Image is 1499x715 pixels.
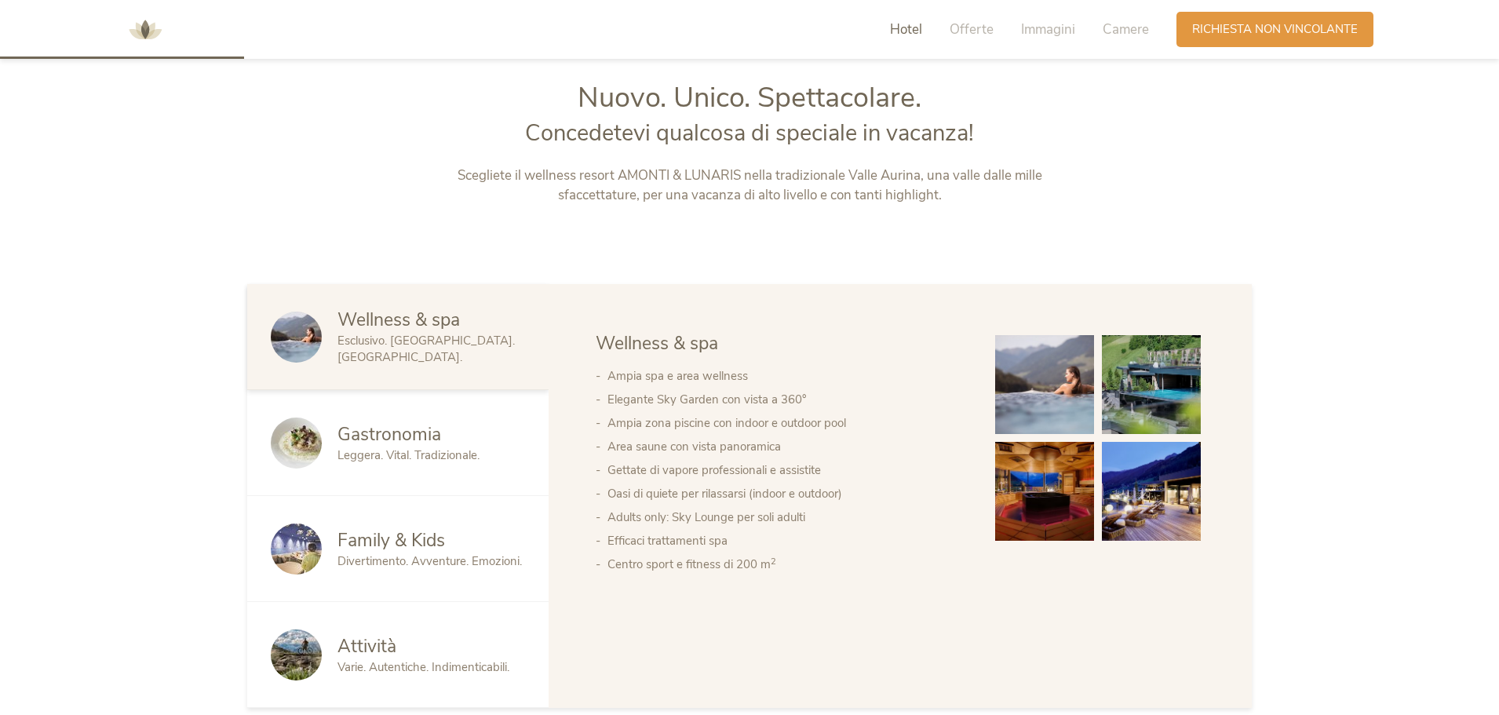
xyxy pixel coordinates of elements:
span: Divertimento. Avventure. Emozioni. [337,553,522,569]
a: AMONTI & LUNARIS Wellnessresort [122,24,169,35]
li: Ampia spa e area wellness [607,364,964,388]
span: Offerte [950,20,994,38]
span: Leggera. Vital. Tradizionale. [337,447,480,463]
li: Gettate di vapore professionali e assistite [607,458,964,482]
span: Gastronomia [337,422,441,447]
span: Wellness & spa [596,331,718,356]
li: Adults only: Sky Lounge per soli adulti [607,505,964,529]
span: Varie. Autentiche. Indimenticabili. [337,659,509,675]
li: Ampia zona piscine con indoor e outdoor pool [607,411,964,435]
li: Centro sport e fitness di 200 m [607,553,964,576]
sup: 2 [771,556,776,567]
p: Scegliete il wellness resort AMONTI & LUNARIS nella tradizionale Valle Aurina, una valle dalle mi... [422,166,1078,206]
li: Oasi di quiete per rilassarsi (indoor e outdoor) [607,482,964,505]
img: AMONTI & LUNARIS Wellnessresort [122,6,169,53]
li: Efficaci trattamenti spa [607,529,964,553]
span: Wellness & spa [337,308,460,332]
span: Richiesta non vincolante [1192,21,1358,38]
span: Camere [1103,20,1149,38]
li: Area saune con vista panoramica [607,435,964,458]
span: Nuovo. Unico. Spettacolare. [578,78,921,117]
span: Family & Kids [337,528,445,553]
span: Immagini [1021,20,1075,38]
span: Hotel [890,20,922,38]
span: Concedetevi qualcosa di speciale in vacanza! [525,118,974,148]
span: Esclusivo. [GEOGRAPHIC_DATA]. [GEOGRAPHIC_DATA]. [337,333,515,365]
span: Attività [337,634,396,658]
li: Elegante Sky Garden con vista a 360° [607,388,964,411]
